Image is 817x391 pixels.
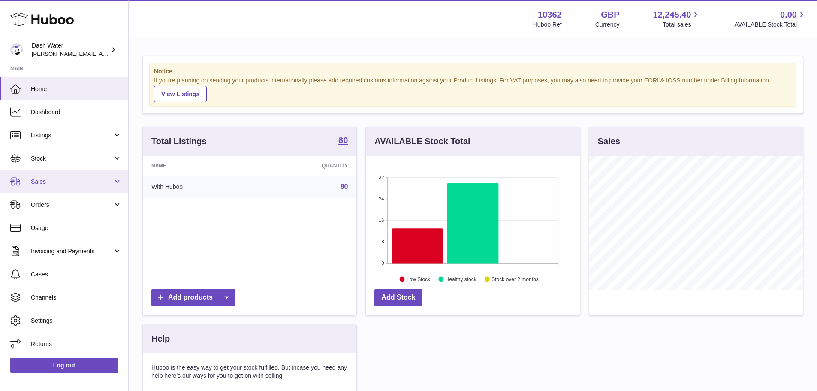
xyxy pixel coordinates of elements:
[338,136,348,146] a: 80
[151,333,170,345] h3: Help
[31,178,113,186] span: Sales
[734,21,807,29] span: AVAILABLE Stock Total
[31,294,122,302] span: Channels
[446,276,477,282] text: Healthy stock
[601,9,619,21] strong: GBP
[31,340,122,348] span: Returns
[379,175,384,180] text: 32
[154,86,207,102] a: View Listings
[31,224,122,232] span: Usage
[734,9,807,29] a: 0.00 AVAILABLE Stock Total
[31,131,113,139] span: Listings
[374,289,422,306] a: Add Stock
[663,21,701,29] span: Total sales
[10,43,23,56] img: james@dash-water.com
[154,76,792,102] div: If you're planning on sending your products internationally please add required customs informati...
[538,9,562,21] strong: 10362
[32,50,172,57] span: [PERSON_NAME][EMAIL_ADDRESS][DOMAIN_NAME]
[374,136,470,147] h3: AVAILABLE Stock Total
[151,136,207,147] h3: Total Listings
[151,364,348,380] p: Huboo is the easy way to get your stock fulfilled. But incase you need any help here's our ways f...
[31,108,122,116] span: Dashboard
[338,136,348,145] strong: 80
[154,67,792,76] strong: Notice
[31,317,122,325] span: Settings
[653,9,701,29] a: 12,245.40 Total sales
[31,247,113,255] span: Invoicing and Payments
[780,9,797,21] span: 0.00
[595,21,620,29] div: Currency
[143,156,256,176] th: Name
[31,201,113,209] span: Orders
[407,276,431,282] text: Low Stock
[10,358,118,373] a: Log out
[31,155,113,163] span: Stock
[32,42,109,58] div: Dash Water
[533,21,562,29] div: Huboo Ref
[256,156,356,176] th: Quantity
[382,239,384,244] text: 8
[492,276,539,282] text: Stock over 2 months
[598,136,620,147] h3: Sales
[143,176,256,198] td: With Huboo
[653,9,691,21] span: 12,245.40
[379,196,384,201] text: 24
[382,261,384,266] text: 0
[379,218,384,223] text: 16
[31,270,122,279] span: Cases
[341,183,348,190] a: 80
[31,85,122,93] span: Home
[151,289,235,306] a: Add products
